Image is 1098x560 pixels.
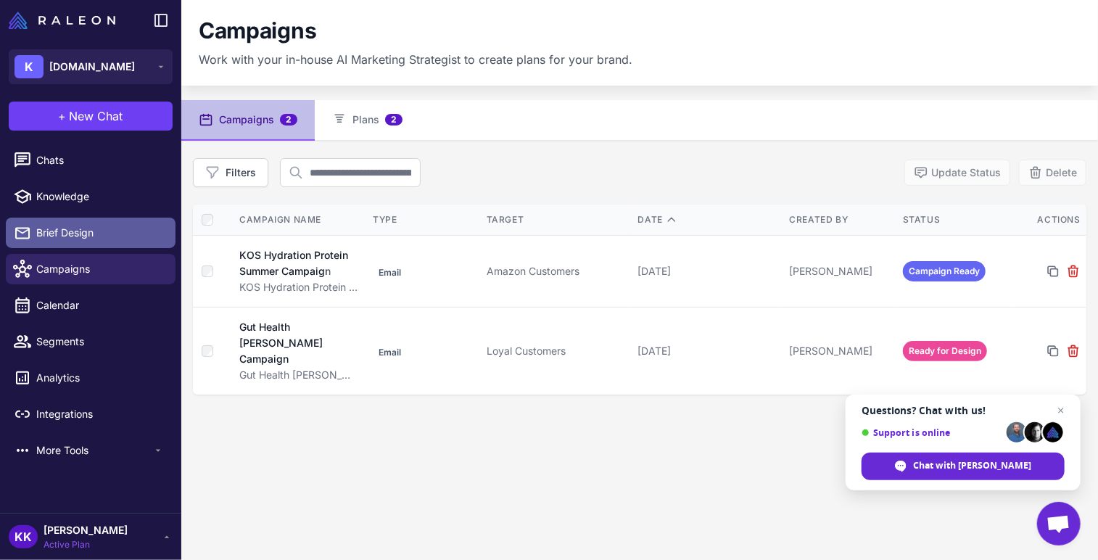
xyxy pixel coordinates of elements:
[49,59,135,75] span: [DOMAIN_NAME]
[487,263,627,279] div: Amazon Customers
[59,107,67,125] span: +
[373,345,407,360] span: Email
[36,334,164,350] span: Segments
[36,261,164,277] span: Campaigns
[9,525,38,548] div: KK
[487,343,627,359] div: Loyal Customers
[903,341,987,361] span: Ready for Design
[239,367,358,383] div: Gut Health [PERSON_NAME] Campaign
[239,279,358,295] div: KOS Hydration Protein Summer Campaign
[6,290,176,321] a: Calendar
[15,55,44,78] div: K
[789,343,891,359] div: [PERSON_NAME]
[193,158,268,187] button: Filters
[373,265,407,280] span: Email
[44,538,128,551] span: Active Plan
[789,213,891,226] div: Created By
[6,254,176,284] a: Campaigns
[239,247,349,279] div: KOS Hydration Protein Summer Campaign
[862,453,1065,480] div: Chat with Raleon
[6,326,176,357] a: Segments
[36,370,164,386] span: Analytics
[199,51,632,68] p: Work with your in-house AI Marketing Strategist to create plans for your brand.
[638,343,778,359] div: [DATE]
[181,100,315,141] button: Campaigns2
[36,189,164,205] span: Knowledge
[789,263,891,279] div: [PERSON_NAME]
[9,12,115,29] img: Raleon Logo
[903,261,986,281] span: Campaign Ready
[315,100,420,141] button: Plans2
[862,427,1002,438] span: Support is online
[9,102,173,131] button: +New Chat
[1011,205,1086,236] th: Actions
[36,225,164,241] span: Brief Design
[9,12,121,29] a: Raleon Logo
[638,213,778,226] div: Date
[6,399,176,429] a: Integrations
[239,213,358,226] div: Campaign Name
[36,406,164,422] span: Integrations
[1037,502,1081,545] div: Open chat
[903,213,1005,226] div: Status
[6,218,176,248] a: Brief Design
[913,459,1031,472] span: Chat with [PERSON_NAME]
[36,152,164,168] span: Chats
[862,405,1065,416] span: Questions? Chat with us!
[487,213,627,226] div: Target
[373,213,475,226] div: Type
[638,263,778,279] div: [DATE]
[36,442,152,458] span: More Tools
[199,17,316,45] h1: Campaigns
[239,319,349,367] div: Gut Health [PERSON_NAME] Campaign
[280,114,297,125] span: 2
[36,297,164,313] span: Calendar
[1052,402,1070,419] span: Close chat
[6,145,176,176] a: Chats
[904,160,1010,186] button: Update Status
[44,522,128,538] span: [PERSON_NAME]
[6,363,176,393] a: Analytics
[385,114,403,125] span: 2
[70,107,123,125] span: New Chat
[1019,160,1086,186] button: Delete
[6,181,176,212] a: Knowledge
[9,49,173,84] button: K[DOMAIN_NAME]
